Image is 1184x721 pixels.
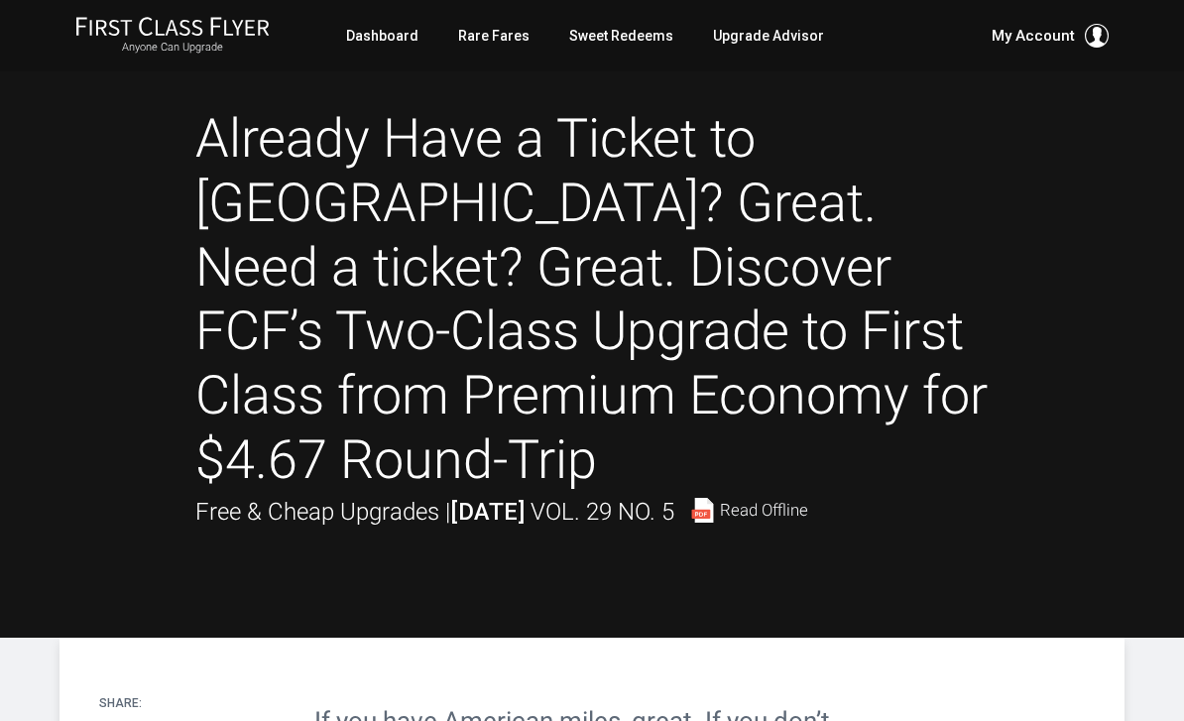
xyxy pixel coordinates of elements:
[992,24,1075,48] span: My Account
[450,498,525,526] strong: [DATE]
[75,16,270,56] a: First Class FlyerAnyone Can Upgrade
[690,498,808,523] a: Read Offline
[99,697,142,710] h4: Share:
[531,498,674,526] span: Vol. 29 No. 5
[75,16,270,37] img: First Class Flyer
[713,18,824,54] a: Upgrade Advisor
[195,493,808,531] div: Free & Cheap Upgrades |
[992,24,1109,48] button: My Account
[690,498,715,523] img: pdf-file.svg
[346,18,418,54] a: Dashboard
[75,41,270,55] small: Anyone Can Upgrade
[720,502,808,519] span: Read Offline
[458,18,530,54] a: Rare Fares
[195,107,989,493] h1: Already Have a Ticket to [GEOGRAPHIC_DATA]? Great. Need a ticket? Great. Discover FCF’s Two-Class...
[569,18,673,54] a: Sweet Redeems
